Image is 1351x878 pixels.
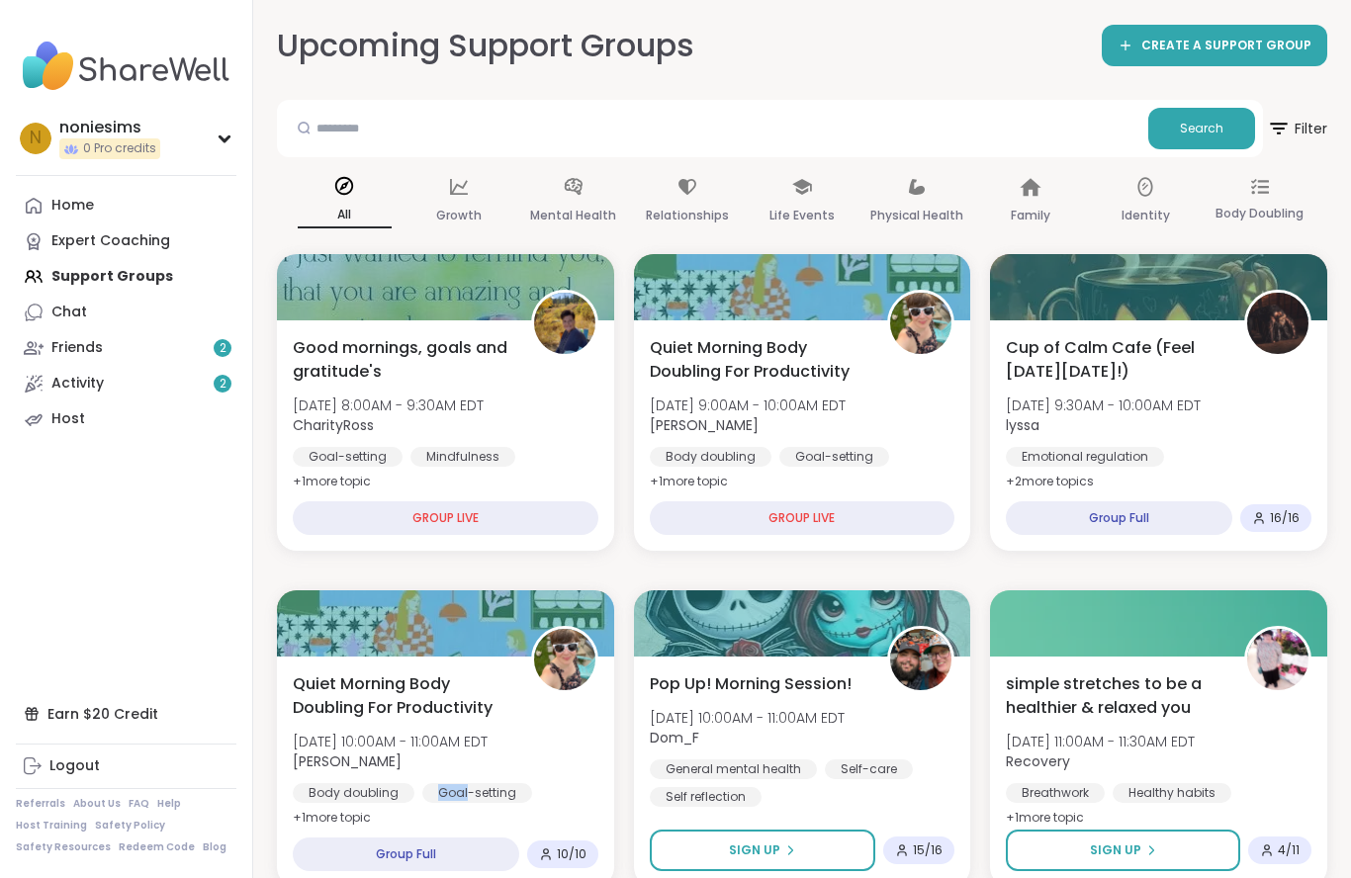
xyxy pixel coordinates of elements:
[650,336,866,384] span: Quiet Morning Body Doubling For Productivity
[1141,38,1311,54] span: CREATE A SUPPORT GROUP
[650,501,955,535] div: GROUP LIVE
[119,840,195,854] a: Redeem Code
[16,748,236,784] a: Logout
[779,447,889,467] div: Goal-setting
[129,797,149,811] a: FAQ
[650,830,876,871] button: Sign Up
[650,415,759,435] b: [PERSON_NAME]
[1006,395,1201,415] span: [DATE] 9:30AM - 10:00AM EDT
[650,672,852,696] span: Pop Up! Morning Session!
[1270,510,1300,526] span: 16 / 16
[16,188,236,223] a: Home
[1216,202,1304,225] p: Body Doubling
[16,696,236,732] div: Earn $20 Credit
[557,846,586,862] span: 10 / 10
[16,819,87,833] a: Host Training
[49,756,100,776] div: Logout
[16,401,236,437] a: Host
[293,751,402,771] b: [PERSON_NAME]
[16,223,236,259] a: Expert Coaching
[220,340,226,357] span: 2
[51,374,104,394] div: Activity
[293,395,484,415] span: [DATE] 8:00AM - 9:30AM EDT
[530,204,616,227] p: Mental Health
[293,501,598,535] div: GROUP LIVE
[1180,120,1223,137] span: Search
[73,797,121,811] a: About Us
[646,204,729,227] p: Relationships
[293,783,414,803] div: Body doubling
[220,376,226,393] span: 2
[410,447,515,467] div: Mindfulness
[298,203,392,228] p: All
[293,415,374,435] b: CharityRoss
[1006,336,1222,384] span: Cup of Calm Cafe (Feel [DATE][DATE]!)
[293,336,509,384] span: Good mornings, goals and gratitude's
[95,819,165,833] a: Safety Policy
[1267,105,1327,152] span: Filter
[1006,732,1195,751] span: [DATE] 11:00AM - 11:30AM EDT
[913,842,943,858] span: 15 / 16
[51,338,103,358] div: Friends
[650,708,845,728] span: [DATE] 10:00AM - 11:00AM EDT
[1278,842,1300,858] span: 4 / 11
[293,447,403,467] div: Goal-setting
[293,837,519,871] div: Group Full
[890,629,951,690] img: Dom_F
[1011,204,1050,227] p: Family
[1090,841,1141,859] span: Sign Up
[650,447,771,467] div: Body doubling
[1267,100,1327,157] button: Filter
[1122,204,1170,227] p: Identity
[534,293,595,354] img: CharityRoss
[51,409,85,429] div: Host
[1006,783,1105,803] div: Breathwork
[650,728,699,747] b: Dom_F
[293,672,509,720] span: Quiet Morning Body Doubling For Productivity
[1113,783,1231,803] div: Healthy habits
[825,759,913,779] div: Self-care
[650,759,817,779] div: General mental health
[16,295,236,330] a: Chat
[1006,672,1222,720] span: simple stretches to be a healthier & relaxed you
[157,797,181,811] a: Help
[16,840,111,854] a: Safety Resources
[16,797,65,811] a: Referrals
[203,840,226,854] a: Blog
[1102,25,1327,66] a: CREATE A SUPPORT GROUP
[16,32,236,101] img: ShareWell Nav Logo
[1148,108,1255,149] button: Search
[729,841,780,859] span: Sign Up
[890,293,951,354] img: Adrienne_QueenOfTheDawn
[1247,629,1308,690] img: Recovery
[650,395,846,415] span: [DATE] 9:00AM - 10:00AM EDT
[436,204,482,227] p: Growth
[277,24,694,68] h2: Upcoming Support Groups
[51,231,170,251] div: Expert Coaching
[534,629,595,690] img: Adrienne_QueenOfTheDawn
[1247,293,1308,354] img: lyssa
[51,196,94,216] div: Home
[1006,751,1070,771] b: Recovery
[422,783,532,803] div: Goal-setting
[83,140,156,157] span: 0 Pro credits
[1006,830,1240,871] button: Sign Up
[1006,447,1164,467] div: Emotional regulation
[769,204,835,227] p: Life Events
[650,787,762,807] div: Self reflection
[16,366,236,401] a: Activity2
[293,732,488,751] span: [DATE] 10:00AM - 11:00AM EDT
[870,204,963,227] p: Physical Health
[1006,415,1039,435] b: lyssa
[51,303,87,322] div: Chat
[16,330,236,366] a: Friends2
[1006,501,1232,535] div: Group Full
[30,126,42,151] span: n
[59,117,160,138] div: noniesims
